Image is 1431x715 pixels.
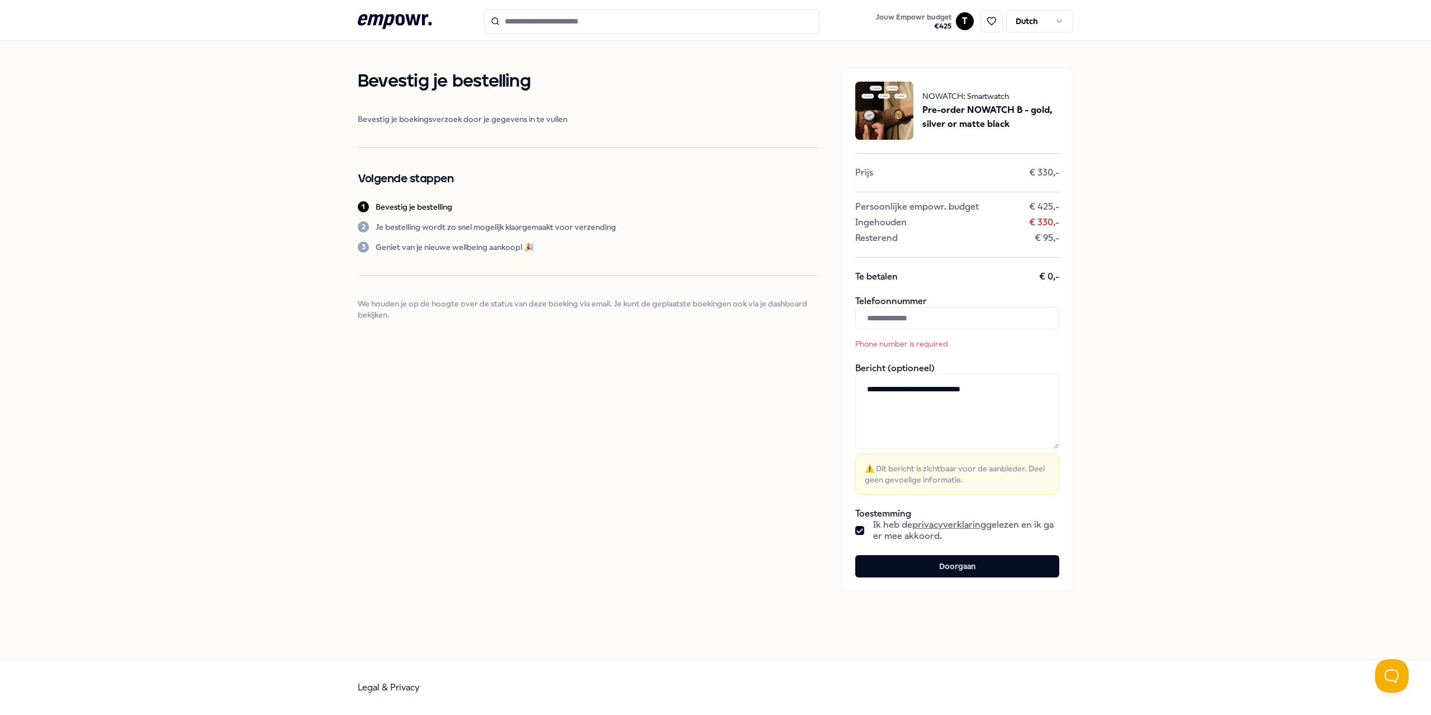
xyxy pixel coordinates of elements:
h2: Volgende stappen [358,170,819,188]
span: € 0,- [1039,271,1059,282]
h1: Bevestig je bestelling [358,68,819,96]
button: Jouw Empowr budget€425 [874,11,954,33]
button: Doorgaan [855,555,1059,577]
span: Resterend [855,233,898,244]
span: Jouw Empowr budget [876,13,951,22]
p: Bevestig je bestelling [376,201,452,212]
iframe: Help Scout Beacon - Open [1375,659,1409,693]
span: Prijs [855,167,873,178]
span: Bevestig je boekingsverzoek door je gegevens in te vullen [358,113,819,125]
button: T [956,12,974,30]
p: Geniet van je nieuwe wellbeing aankoop! 🎉 [376,242,534,253]
span: € 95,- [1035,233,1059,244]
a: privacyverklaring [912,519,986,530]
span: Pre-order NOWATCH B - gold, silver or matte black [922,103,1059,131]
span: € 330,- [1029,167,1059,178]
span: € 330,- [1029,217,1059,228]
span: € 425,- [1029,201,1059,212]
span: € 425 [876,22,951,31]
span: ⚠️ Dit bericht is zichtbaar voor de aanbieder. Deel geen gevoelige informatie. [865,463,1050,485]
a: Legal & Privacy [358,682,420,693]
div: 1 [358,201,369,212]
div: Telefoonnummer [855,296,1059,349]
span: Persoonlijke empowr. budget [855,201,979,212]
div: Toestemming [855,508,1059,542]
input: Search for products, categories or subcategories [484,9,819,34]
div: 3 [358,242,369,253]
img: package image [855,82,913,140]
span: Ingehouden [855,217,907,228]
p: Phone number is required [855,338,1006,349]
span: We houden je op de hoogte over de status van deze boeking via email. Je kunt de geplaatste boekin... [358,298,819,320]
a: Jouw Empowr budget€425 [871,10,956,33]
div: Bericht (optioneel) [855,363,1059,495]
span: Te betalen [855,271,898,282]
div: 2 [358,221,369,233]
p: Je bestelling wordt zo snel mogelijk klaargemaakt voor verzending [376,221,616,233]
span: NOWATCH: Smartwatch [922,90,1059,102]
span: Ik heb de gelezen en ik ga er mee akkoord. [873,519,1059,542]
